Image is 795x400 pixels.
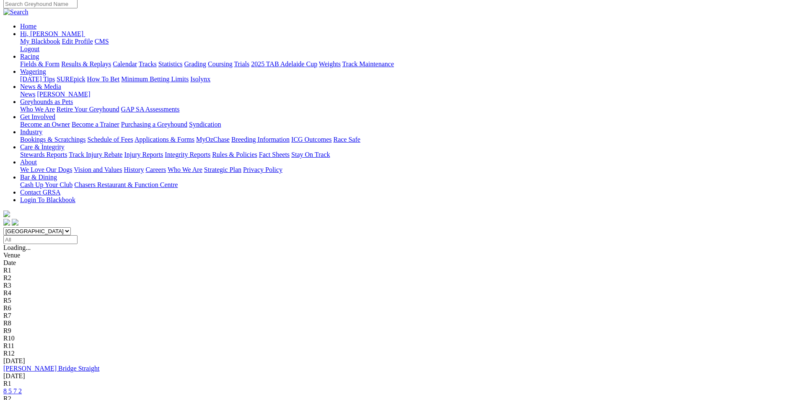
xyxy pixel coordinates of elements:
a: Logout [20,45,39,52]
div: R6 [3,304,792,312]
a: Injury Reports [124,151,163,158]
div: Get Involved [20,121,792,128]
a: Contact GRSA [20,189,60,196]
div: R8 [3,319,792,327]
a: [DATE] Tips [20,75,55,83]
a: Care & Integrity [20,143,65,151]
a: Track Injury Rebate [69,151,122,158]
a: Become a Trainer [72,121,119,128]
a: Purchasing a Greyhound [121,121,187,128]
a: Bar & Dining [20,174,57,181]
a: Minimum Betting Limits [121,75,189,83]
a: News & Media [20,83,61,90]
img: Search [3,8,28,16]
div: Hi, [PERSON_NAME] [20,38,792,53]
a: Statistics [158,60,183,68]
a: Fact Sheets [259,151,290,158]
a: ICG Outcomes [291,136,331,143]
a: Stay On Track [291,151,330,158]
a: 2025 TAB Adelaide Cup [251,60,317,68]
a: Applications & Forms [135,136,194,143]
a: Syndication [189,121,221,128]
div: Bar & Dining [20,181,792,189]
a: Schedule of Fees [87,136,133,143]
div: R1 [3,380,792,387]
div: Venue [3,252,792,259]
a: CMS [95,38,109,45]
a: Careers [145,166,166,173]
a: News [20,91,35,98]
img: facebook.svg [3,219,10,226]
a: Rules & Policies [212,151,257,158]
a: Trials [234,60,249,68]
div: R7 [3,312,792,319]
a: Vision and Values [74,166,122,173]
a: Industry [20,128,42,135]
img: twitter.svg [12,219,18,226]
a: How To Bet [87,75,120,83]
div: R3 [3,282,792,289]
a: Strategic Plan [204,166,241,173]
a: MyOzChase [196,136,230,143]
span: Hi, [PERSON_NAME] [20,30,83,37]
div: Racing [20,60,792,68]
a: About [20,158,37,166]
div: R2 [3,274,792,282]
a: Track Maintenance [342,60,394,68]
a: Edit Profile [62,38,93,45]
a: Privacy Policy [243,166,282,173]
div: R1 [3,267,792,274]
a: Tracks [139,60,157,68]
a: Race Safe [333,136,360,143]
div: [DATE] [3,372,792,380]
a: SUREpick [57,75,85,83]
a: [PERSON_NAME] [37,91,90,98]
a: Who We Are [168,166,202,173]
a: Breeding Information [231,136,290,143]
a: My Blackbook [20,38,60,45]
a: Hi, [PERSON_NAME] [20,30,85,37]
a: [PERSON_NAME] Bridge Straight [3,365,99,372]
a: Coursing [208,60,233,68]
a: Integrity Reports [165,151,210,158]
a: Retire Your Greyhound [57,106,119,113]
div: [DATE] [3,357,792,365]
a: Wagering [20,68,46,75]
div: R5 [3,297,792,304]
a: History [124,166,144,173]
a: 8 5 7 2 [3,387,22,395]
a: Fields & Form [20,60,60,68]
span: Loading... [3,244,31,251]
a: Racing [20,53,39,60]
input: Select date [3,235,78,244]
a: Isolynx [190,75,210,83]
a: Results & Replays [61,60,111,68]
a: Become an Owner [20,121,70,128]
a: Get Involved [20,113,55,120]
div: R11 [3,342,792,350]
div: Greyhounds as Pets [20,106,792,113]
a: Bookings & Scratchings [20,136,85,143]
div: R9 [3,327,792,335]
div: R10 [3,335,792,342]
div: R4 [3,289,792,297]
a: GAP SA Assessments [121,106,180,113]
a: Cash Up Your Club [20,181,73,188]
div: About [20,166,792,174]
div: Care & Integrity [20,151,792,158]
a: Greyhounds as Pets [20,98,73,105]
a: Stewards Reports [20,151,67,158]
a: Login To Blackbook [20,196,75,203]
a: Grading [184,60,206,68]
div: Industry [20,136,792,143]
a: Who We Are [20,106,55,113]
div: R12 [3,350,792,357]
div: News & Media [20,91,792,98]
a: Chasers Restaurant & Function Centre [74,181,178,188]
div: Date [3,259,792,267]
img: logo-grsa-white.png [3,210,10,217]
div: Wagering [20,75,792,83]
a: Calendar [113,60,137,68]
a: Weights [319,60,341,68]
a: We Love Our Dogs [20,166,72,173]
